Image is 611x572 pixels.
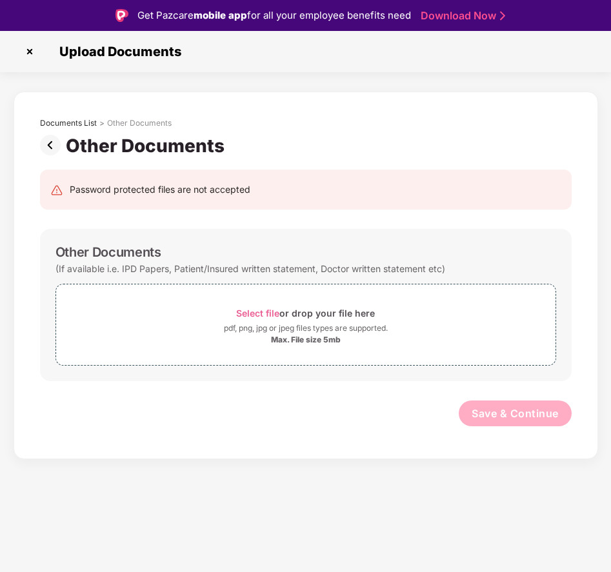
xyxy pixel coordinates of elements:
[224,322,388,335] div: pdf, png, jpg or jpeg files types are supported.
[55,244,161,260] div: Other Documents
[236,308,279,319] span: Select file
[194,9,247,21] strong: mobile app
[55,260,445,277] div: (If available i.e. IPD Papers, Patient/Insured written statement, Doctor written statement etc)
[236,304,375,322] div: or drop your file here
[56,294,556,355] span: Select fileor drop your file herepdf, png, jpg or jpeg files types are supported.Max. File size 5mb
[459,400,572,426] button: Save & Continue
[107,118,172,128] div: Other Documents
[115,9,128,22] img: Logo
[46,44,188,59] span: Upload Documents
[19,41,40,62] img: svg+xml;base64,PHN2ZyBpZD0iQ3Jvc3MtMzJ4MzIiIHhtbG5zPSJodHRwOi8vd3d3LnczLm9yZy8yMDAwL3N2ZyIgd2lkdG...
[70,182,250,197] div: Password protected files are not accepted
[137,8,411,23] div: Get Pazcare for all your employee benefits need
[421,9,501,23] a: Download Now
[40,118,97,128] div: Documents List
[66,135,230,157] div: Other Documents
[99,118,105,128] div: >
[271,335,341,345] div: Max. File size 5mb
[40,135,66,155] img: svg+xml;base64,PHN2ZyBpZD0iUHJldi0zMngzMiIgeG1sbnM9Imh0dHA6Ly93d3cudzMub3JnLzIwMDAvc3ZnIiB3aWR0aD...
[50,184,63,197] img: svg+xml;base64,PHN2ZyB4bWxucz0iaHR0cDovL3d3dy53My5vcmcvMjAwMC9zdmciIHdpZHRoPSIyNCIgaGVpZ2h0PSIyNC...
[500,9,505,23] img: Stroke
